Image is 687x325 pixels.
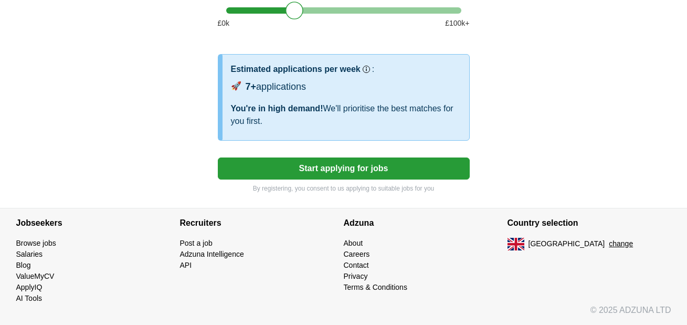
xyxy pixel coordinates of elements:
h3: : [372,63,374,76]
a: Browse jobs [16,239,56,247]
a: Careers [344,250,370,258]
h4: Country selection [508,208,671,238]
span: £ 100 k+ [445,18,469,29]
div: © 2025 ADZUNA LTD [8,304,680,325]
a: Salaries [16,250,43,258]
span: 7+ [246,81,257,92]
span: 🚀 [231,80,241,92]
a: Blog [16,261,31,269]
button: change [609,238,633,249]
a: AI Tools [16,294,43,302]
a: ValueMyCV [16,272,55,280]
img: UK flag [508,238,524,250]
span: £ 0 k [218,18,230,29]
a: Privacy [344,272,368,280]
h3: Estimated applications per week [231,63,361,76]
a: Terms & Conditions [344,283,407,291]
span: [GEOGRAPHIC_DATA] [529,238,605,249]
span: You're in high demand! [231,104,323,113]
a: ApplyIQ [16,283,43,291]
a: Adzuna Intelligence [180,250,244,258]
div: applications [246,80,306,94]
div: We'll prioritise the best matches for you first. [231,102,461,128]
a: API [180,261,192,269]
a: Contact [344,261,369,269]
button: Start applying for jobs [218,158,470,180]
p: By registering, you consent to us applying to suitable jobs for you [218,184,470,193]
a: About [344,239,363,247]
a: Post a job [180,239,213,247]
